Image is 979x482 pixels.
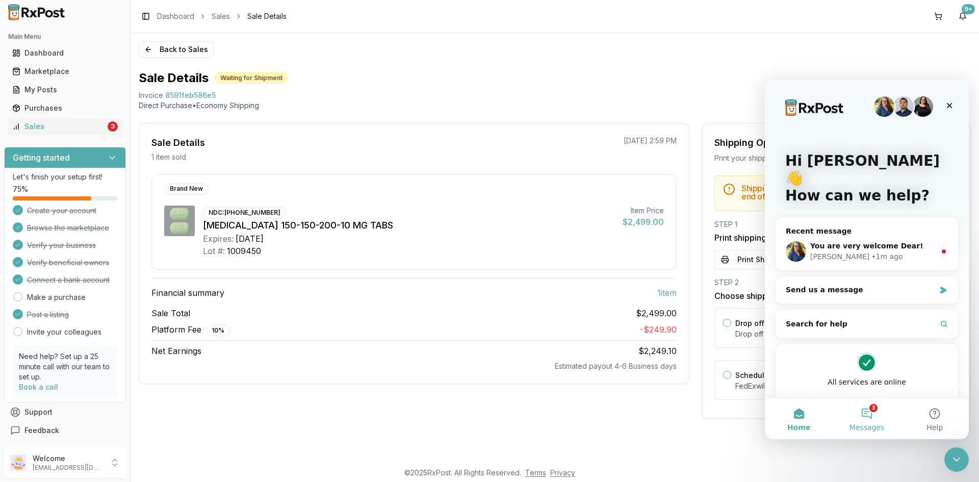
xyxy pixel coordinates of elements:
p: [DATE] 2:59 PM [624,136,677,146]
div: Brand New [164,183,209,194]
span: Sale Total [151,307,190,319]
h2: Main Menu [8,33,122,41]
p: [EMAIL_ADDRESS][DOMAIN_NAME] [33,464,104,472]
div: Lot #: [203,245,225,257]
label: Drop off at FedEx Location [735,319,825,327]
button: Support [4,403,126,421]
a: Dashboard [157,11,194,21]
span: 1 item [657,287,677,299]
img: User avatar [10,454,27,471]
div: 3 [108,121,118,132]
div: STEP 1 [714,219,958,230]
span: Feedback [24,425,59,436]
h3: Getting started [13,151,70,164]
a: Purchases [8,99,122,117]
button: 9+ [955,8,971,24]
div: [MEDICAL_DATA] 150-150-200-10 MG TABS [203,218,614,233]
span: Verify beneficial owners [27,258,109,268]
button: Purchases [4,100,126,116]
p: 1 item sold [151,152,186,162]
label: Schedule package pickup [735,371,828,379]
div: Dashboard [12,48,118,58]
span: Sale Details [247,11,287,21]
p: FedEx will pickup your package from your location. [735,381,949,391]
img: Genvoya 150-150-200-10 MG TABS [164,206,195,236]
a: Invite your colleagues [27,327,101,337]
button: Dashboard [4,45,126,61]
img: RxPost Logo [4,4,69,20]
a: Marketplace [8,62,122,81]
h5: Shipping Deadline - Your package must be shipped by end of day [DATE] . [741,184,949,200]
p: Let's finish your setup first! [13,172,117,182]
span: Connect a bank account [27,275,110,285]
iframe: Intercom live chat [765,80,969,439]
span: $2,249.10 [638,346,677,356]
a: Dashboard [8,44,122,62]
p: Need help? Set up a 25 minute call with our team to set up. [19,351,111,382]
span: Financial summary [151,287,224,299]
span: 75 % [13,184,28,194]
a: Sales [212,11,230,21]
div: $2,499.00 [623,216,664,228]
div: [DATE] [236,233,264,245]
div: 1009450 [227,245,261,257]
div: Invoice [139,90,163,100]
span: Net Earnings [151,345,201,357]
h3: Print shipping label & packing slip [714,232,958,244]
div: Waiting for Shipment [215,72,288,84]
button: My Posts [4,82,126,98]
div: Shipping Options [714,136,791,150]
h3: Choose shipping method [714,290,958,302]
button: Marketplace [4,63,126,80]
iframe: Intercom live chat [944,447,969,472]
div: Sales [12,121,106,132]
div: Estimated payout 4-6 Business days [151,361,677,371]
span: $2,499.00 [636,307,677,319]
p: Direct Purchase • Economy Shipping [139,100,971,111]
span: Post a listing [27,310,69,320]
a: Sales3 [8,117,122,136]
div: Purchases [12,103,118,113]
p: Drop off your package at a nearby FedEx location by [DATE] . [735,329,949,339]
span: Platform Fee [151,323,230,336]
a: Book a call [19,383,58,391]
div: Expires: [203,233,234,245]
div: My Posts [12,85,118,95]
h1: Sale Details [139,70,209,86]
a: Make a purchase [27,292,86,302]
a: Back to Sales [139,41,214,58]
a: Terms [525,468,546,477]
span: 8591feb586e5 [165,90,216,100]
span: - $249.90 [640,324,677,335]
div: STEP 2 [714,277,958,288]
div: NDC: [PHONE_NUMBER] [203,207,286,218]
div: 9+ [962,4,975,14]
a: My Posts [8,81,122,99]
nav: breadcrumb [157,11,287,21]
button: Print Shipping Documents [714,250,958,269]
div: Sale Details [151,136,205,150]
div: Print your shipping label and choose how to send your package [714,153,958,163]
div: Item Price [623,206,664,216]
